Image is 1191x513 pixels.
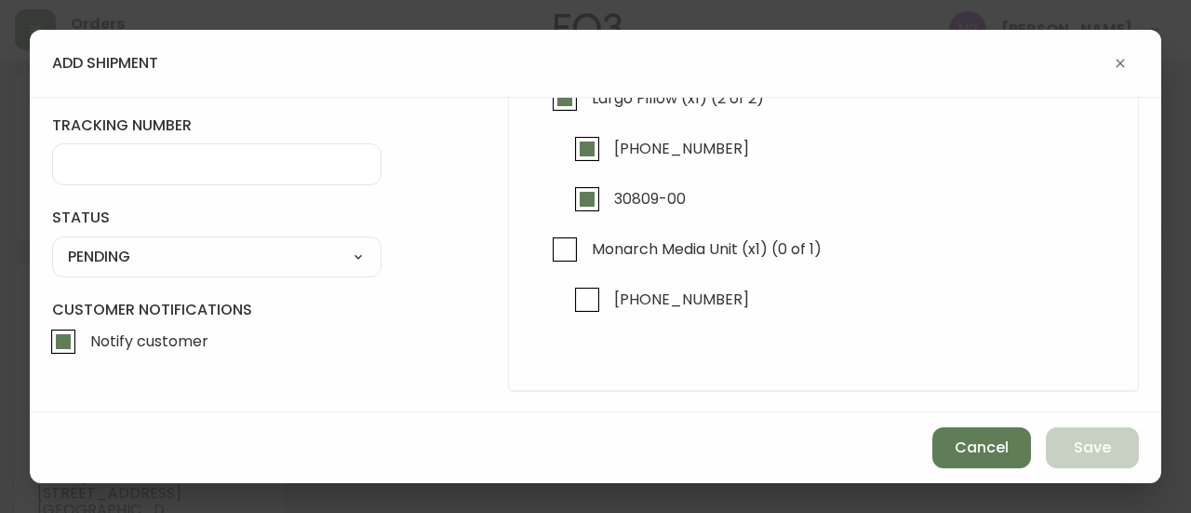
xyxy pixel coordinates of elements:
[52,53,158,74] h4: add shipment
[592,239,822,259] span: Monarch Media Unit (x1) (0 of 1)
[52,300,381,363] label: Customer Notifications
[90,331,208,351] span: Notify customer
[614,139,749,158] span: [PHONE_NUMBER]
[52,208,381,228] label: status
[932,427,1031,468] button: Cancel
[955,438,1009,458] span: Cancel
[592,88,764,108] span: Largo Pillow (x1) (2 of 2)
[614,189,686,209] span: 30809-00
[52,115,381,136] label: tracking number
[614,290,749,309] span: [PHONE_NUMBER]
